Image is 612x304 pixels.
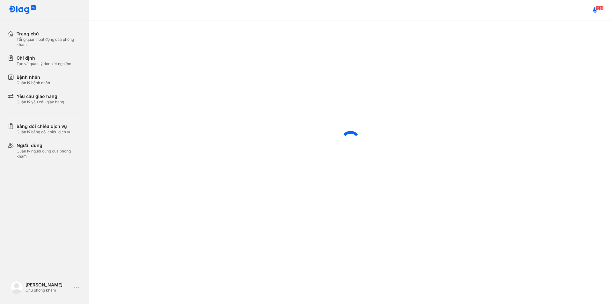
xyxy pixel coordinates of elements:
[17,142,82,149] div: Người dùng
[17,61,71,66] div: Tạo và quản lý đơn xét nghiệm
[17,55,71,61] div: Chỉ định
[595,6,604,11] span: 1591
[17,149,82,159] div: Quản lý người dùng của phòng khám
[17,37,82,47] div: Tổng quan hoạt động của phòng khám
[25,282,71,288] div: [PERSON_NAME]
[17,74,50,80] div: Bệnh nhân
[17,130,71,135] div: Quản lý bảng đối chiếu dịch vụ
[17,123,71,130] div: Bảng đối chiếu dịch vụ
[17,100,64,105] div: Quản lý yêu cầu giao hàng
[17,31,82,37] div: Trang chủ
[10,281,23,294] img: logo
[25,288,71,293] div: Chủ phòng khám
[17,80,50,85] div: Quản lý bệnh nhân
[17,93,64,100] div: Yêu cầu giao hàng
[9,5,36,15] img: logo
